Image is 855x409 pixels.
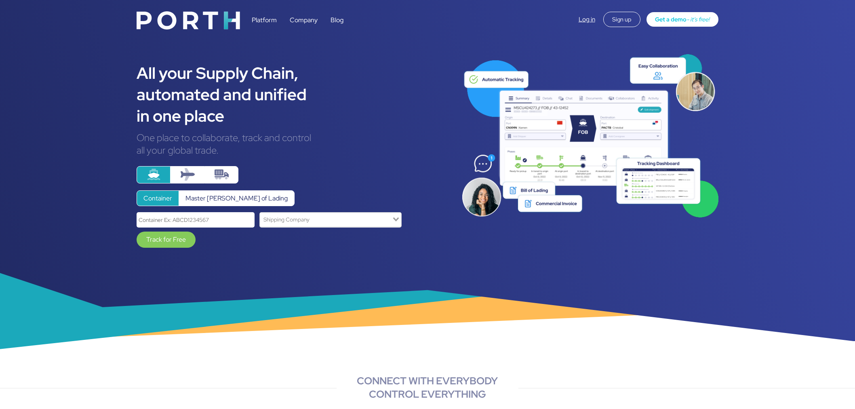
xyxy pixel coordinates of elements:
[137,212,255,227] input: Container Ex: ABCD1234567
[137,131,449,144] div: One place to collaborate, track and control
[137,144,449,156] div: all your global trade.
[252,16,277,24] a: Platform
[337,374,518,388] div: CONNECT WITH EVERYBODY
[647,12,718,27] a: Get a demo- it’s free!
[261,214,391,225] input: Search for option
[181,167,195,181] img: plane.svg
[603,15,640,23] a: Sign up
[331,16,343,24] a: Blog
[215,167,229,181] img: truck-container.svg
[179,190,295,206] label: Master [PERSON_NAME] of Lading
[137,190,179,206] label: Container
[137,62,449,84] div: All your Supply Chain,
[337,388,518,401] div: CONTROL EVERYTHING
[687,15,710,23] span: - it’s free!
[259,212,402,227] div: Search for option
[147,167,161,181] img: ship.svg
[137,232,196,248] a: Track for Free
[655,15,687,23] span: Get a demo
[290,16,318,24] a: Company
[603,12,640,27] div: Sign up
[137,105,449,126] div: in one place
[137,84,449,105] div: automated and unified
[579,15,595,23] a: Log in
